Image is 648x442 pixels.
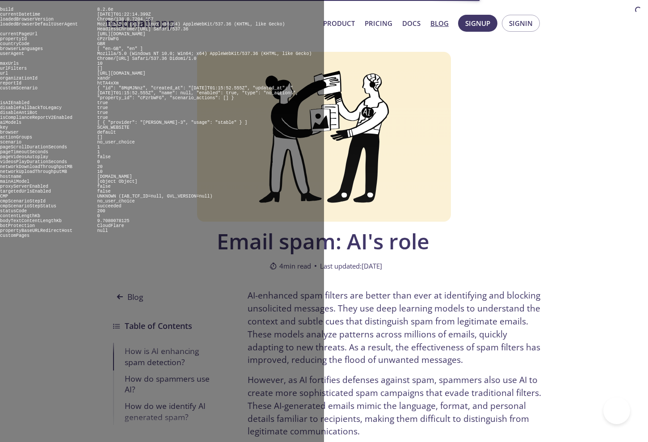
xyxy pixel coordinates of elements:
pre: [URL][DOMAIN_NAME] [97,32,146,37]
p: However, as AI fortifies defenses against spam, spammers also use AI to create more sophisticated... [248,374,542,438]
pre: true [97,115,108,120]
pre: succeeded [97,204,122,209]
pre: false [97,189,111,194]
a: Pricing [365,17,392,29]
pre: [URL][DOMAIN_NAME] [97,71,146,76]
pre: [ "en-GB", "en" ] [97,46,143,51]
pre: 200 [97,209,105,214]
pre: Mozilla/5.0 (Windows NT 10.0; Win64; x64) AppleWebKit/537.36 (KHTML, like Gecko) Chrome/[URL] Saf... [97,51,312,61]
pre: 1 [97,150,100,155]
pre: true [97,105,108,110]
pre: null [97,228,108,233]
pre: 1 [97,145,100,150]
pre: Mozilla/5.0 (X11; Linux x86_64) AppleWebKit/537.36 (KHTML, like Gecko) HeadlessChrome/[URL] Safar... [97,22,285,32]
pre: false [97,155,111,160]
pre: SCAN_WEBSITE [97,125,130,130]
pre: GBR [97,42,105,46]
pre: [] [97,135,103,140]
pre: cPzrbWFG [97,37,119,42]
pre: UNKNOWN (IAB_TCF_ID=null, GVL_VERSION=null) [97,194,213,199]
pre: xandr [97,76,111,81]
pre: [object Object] [97,179,138,184]
button: Signin [502,15,540,32]
pre: [DOMAIN_NAME] [97,174,132,179]
pre: 0 [97,214,100,219]
span: Last updated: [DATE] [320,261,382,271]
a: Product [323,17,355,29]
pre: 10 [97,169,103,174]
span: Signup [465,17,490,29]
pre: { "id": "8MqMJNnz", "created_at": "[DATE]T01:15:52.555Z", "updated_at": "[DATE]T01:15:52.555Z", "... [97,86,299,101]
pre: CloudFlare [97,223,124,228]
pre: true [97,110,108,115]
pre: false [97,184,111,189]
p: AI-enhanced spam filters are better than ever at identifying and blocking unsolicited messages. T... [248,289,542,366]
span: Signin [509,17,533,29]
pre: [] [97,66,103,71]
pre: true [97,101,108,105]
iframe: Help Scout Beacon - Open [603,397,630,424]
pre: no_user_choice [97,140,135,145]
pre: htTA4xXm [97,81,119,86]
button: Signup [458,15,497,32]
pre: default [97,130,116,135]
pre: [ { "provider": "[PERSON_NAME]-3", "usage": "stable" } ] [97,120,248,125]
pre: 8.2.6e [97,7,114,12]
pre: Chrome/138.0.7204.157 [97,17,154,22]
pre: no_user_choice [97,199,135,204]
pre: 0 [97,160,100,164]
a: Blog [430,17,449,29]
a: Docs [402,17,421,29]
pre: 20 [97,164,103,169]
pre: 9.7080078125 [97,219,130,223]
pre: [DATE]T01:22:14.399Z [97,12,151,17]
pre: 10 [97,61,103,66]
